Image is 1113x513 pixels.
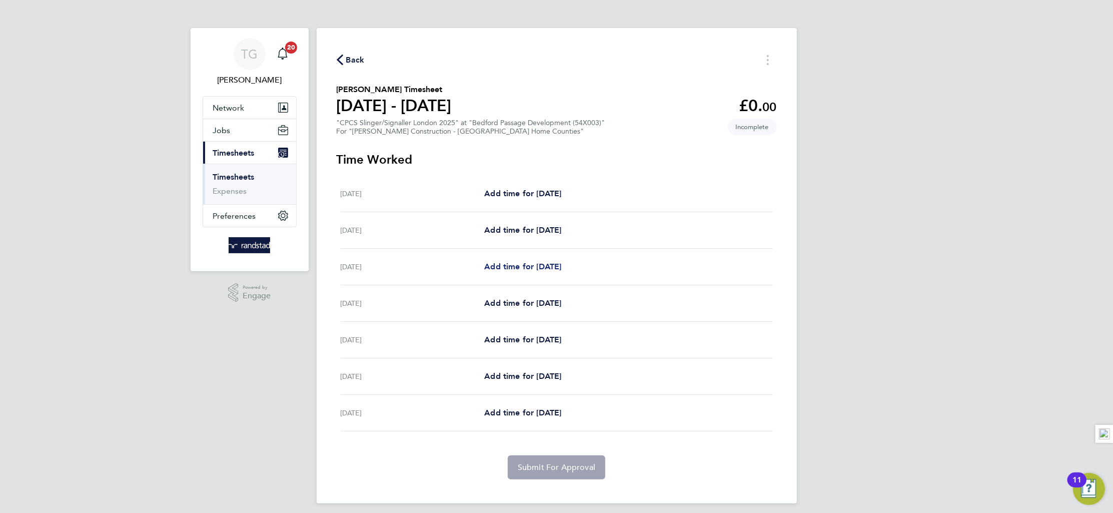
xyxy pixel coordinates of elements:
[341,370,485,382] div: [DATE]
[213,186,247,196] a: Expenses
[228,283,271,302] a: Powered byEngage
[191,28,309,271] nav: Main navigation
[341,334,485,346] div: [DATE]
[484,335,561,344] span: Add time for [DATE]
[203,97,296,119] button: Network
[484,408,561,417] span: Add time for [DATE]
[739,96,777,115] app-decimal: £0.
[337,96,452,116] h1: [DATE] - [DATE]
[484,224,561,236] a: Add time for [DATE]
[213,103,245,113] span: Network
[203,119,296,141] button: Jobs
[213,211,256,221] span: Preferences
[484,297,561,309] a: Add time for [DATE]
[285,42,297,54] span: 20
[203,142,296,164] button: Timesheets
[341,188,485,200] div: [DATE]
[484,261,561,273] a: Add time for [DATE]
[213,148,255,158] span: Timesheets
[337,119,605,136] div: "CPCS Slinger/Signaller London 2025" at "Bedford Passage Development (54X003)"
[341,297,485,309] div: [DATE]
[203,164,296,204] div: Timesheets
[484,298,561,308] span: Add time for [DATE]
[341,261,485,273] div: [DATE]
[346,54,365,66] span: Back
[484,189,561,198] span: Add time for [DATE]
[484,371,561,381] span: Add time for [DATE]
[484,407,561,419] a: Add time for [DATE]
[243,292,271,300] span: Engage
[1072,480,1081,493] div: 11
[341,224,485,236] div: [DATE]
[203,74,297,86] span: Tom Grigg
[213,172,255,182] a: Timesheets
[759,52,777,68] button: Timesheets Menu
[484,334,561,346] a: Add time for [DATE]
[229,237,270,253] img: randstad-logo-retina.png
[484,188,561,200] a: Add time for [DATE]
[337,152,777,168] h3: Time Worked
[213,126,231,135] span: Jobs
[484,262,561,271] span: Add time for [DATE]
[337,54,365,66] button: Back
[763,100,777,114] span: 00
[1073,473,1105,505] button: Open Resource Center, 11 new notifications
[728,119,777,135] span: This timesheet is Incomplete.
[241,48,258,61] span: TG
[484,370,561,382] a: Add time for [DATE]
[337,127,605,136] div: For "[PERSON_NAME] Construction - [GEOGRAPHIC_DATA] Home Counties"
[484,225,561,235] span: Add time for [DATE]
[243,283,271,292] span: Powered by
[273,38,293,70] a: 20
[203,38,297,86] a: TG[PERSON_NAME]
[203,205,296,227] button: Preferences
[341,407,485,419] div: [DATE]
[203,237,297,253] a: Go to home page
[337,84,452,96] h2: [PERSON_NAME] Timesheet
